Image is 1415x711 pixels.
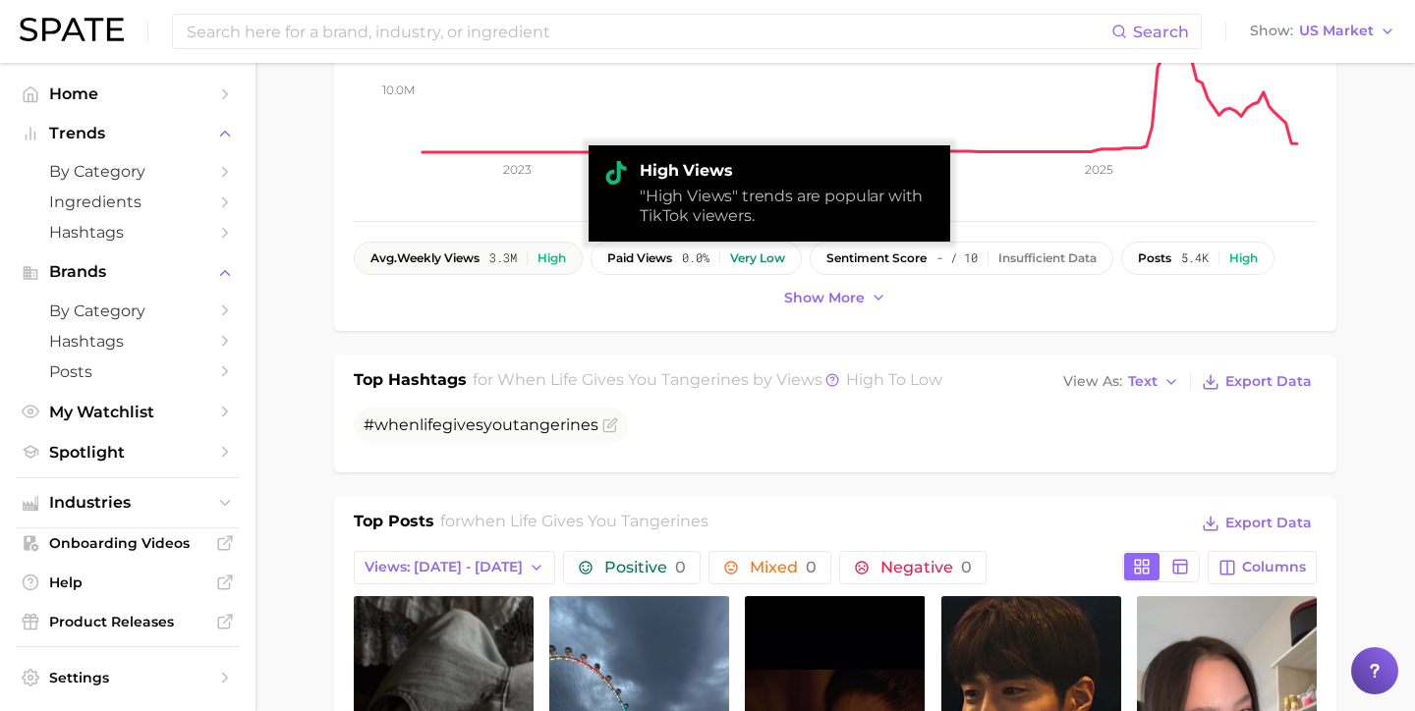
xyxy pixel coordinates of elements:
[730,251,785,265] div: Very low
[185,15,1111,48] input: Search here for a brand, industry, or ingredient
[1225,373,1312,390] span: Export Data
[1058,369,1184,395] button: View AsText
[16,663,240,692] a: Settings
[374,415,420,434] span: when
[49,125,206,142] span: Trends
[1063,376,1122,387] span: View As
[354,551,555,584] button: Views: [DATE] - [DATE]
[1128,376,1158,387] span: Text
[1181,251,1209,265] span: 5.4k
[806,558,817,576] span: 0
[16,397,240,427] a: My Watchlist
[998,251,1097,265] div: Insufficient Data
[364,415,598,434] span: #
[16,217,240,247] a: Hashtags
[1121,242,1274,275] button: posts5.4kHigh
[513,415,598,434] span: tangerines
[49,162,206,181] span: by Category
[497,370,749,389] span: when life gives you tangerines
[682,251,709,265] span: 0.0%
[442,415,483,434] span: gives
[49,263,206,281] span: Brands
[826,251,927,265] span: sentiment score
[1245,19,1400,44] button: ShowUS Market
[1225,515,1312,531] span: Export Data
[604,560,686,575] span: Positive
[591,242,802,275] button: paid views0.0%Very low
[1299,26,1374,36] span: US Market
[49,84,206,103] span: Home
[49,332,206,351] span: Hashtags
[16,356,240,387] a: Posts
[49,494,206,512] span: Industries
[370,250,397,265] abbr: average
[20,18,124,41] img: SPATE
[16,528,240,558] a: Onboarding Videos
[16,607,240,636] a: Product Releases
[370,251,480,265] span: weekly views
[810,242,1113,275] button: sentiment score- / 10Insufficient Data
[49,534,206,552] span: Onboarding Videos
[961,558,972,576] span: 0
[750,560,817,575] span: Mixed
[16,488,240,518] button: Industries
[49,613,206,630] span: Product Releases
[16,187,240,217] a: Ingredients
[846,370,942,389] span: high to low
[382,82,415,96] tspan: 10.0m
[473,368,942,396] h2: for by Views
[779,285,891,311] button: Show more
[489,251,517,265] span: 3.3m
[1208,551,1317,584] button: Columns
[16,296,240,326] a: by Category
[49,669,206,686] span: Settings
[49,223,206,242] span: Hashtags
[640,161,934,181] strong: High Views
[49,403,206,421] span: My Watchlist
[640,187,934,226] div: "High Views" trends are popular with TikTok viewers.
[1229,251,1258,265] div: High
[16,257,240,287] button: Brands
[1138,251,1171,265] span: posts
[16,437,240,467] a: Spotlight
[16,79,240,109] a: Home
[1197,510,1317,537] button: Export Data
[16,156,240,187] a: by Category
[675,558,686,576] span: 0
[784,290,865,306] span: Show more
[49,362,206,381] span: Posts
[16,119,240,148] button: Trends
[49,301,206,320] span: by Category
[602,417,618,433] button: Flag as miscategorized or irrelevant
[420,415,442,434] span: life
[1197,368,1317,396] button: Export Data
[1250,26,1293,36] span: Show
[16,326,240,356] a: Hashtags
[503,162,532,177] tspan: 2023
[49,443,206,462] span: Spotlight
[880,560,972,575] span: Negative
[354,510,434,539] h1: Top Posts
[354,242,583,275] button: avg.weekly views3.3mHigh
[1242,559,1306,575] span: Columns
[49,192,206,211] span: Ingredients
[607,251,672,265] span: paid views
[483,415,513,434] span: you
[49,574,206,591] span: Help
[354,368,467,396] h1: Top Hashtags
[936,251,978,265] span: - / 10
[365,559,523,575] span: Views: [DATE] - [DATE]
[16,568,240,597] a: Help
[440,510,708,539] h2: for
[538,251,566,265] div: High
[1133,23,1189,41] span: Search
[461,512,708,530] span: when life gives you tangerines
[1085,162,1113,177] tspan: 2025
